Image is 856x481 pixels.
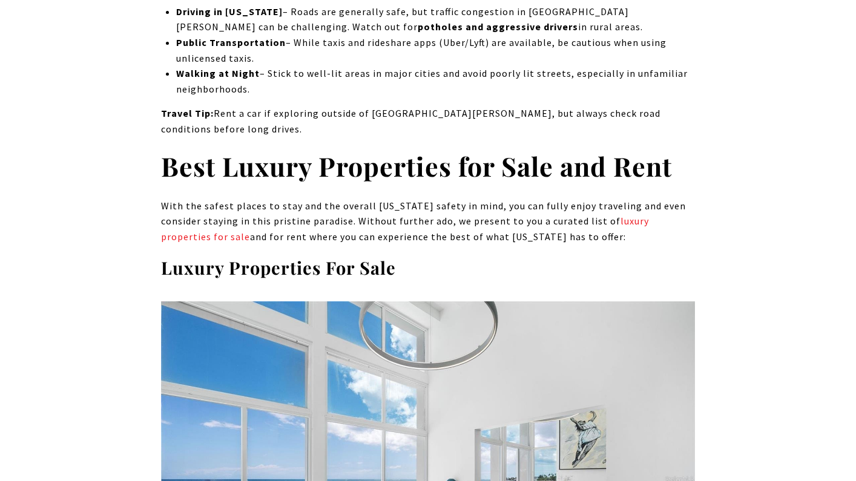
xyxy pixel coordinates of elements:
li: – Stick to well-lit areas in major cities and avoid poorly lit streets, especially in unfamiliar ... [176,66,695,97]
p: Rent a car if exploring outside of [GEOGRAPHIC_DATA][PERSON_NAME], but always check road conditio... [161,106,695,137]
li: – Roads are generally safe, but traffic congestion in [GEOGRAPHIC_DATA][PERSON_NAME] can be chall... [176,4,695,35]
strong: Luxury Properties For Sale [161,256,396,279]
strong: Walking at Night [176,67,260,79]
strong: Driving in [US_STATE] [176,5,283,18]
li: – While taxis and rideshare apps (Uber/Lyft) are available, be cautious when using unlicensed taxis. [176,35,695,66]
iframe: bss-luxurypresence [607,12,844,195]
strong: potholes and aggressive drivers [418,21,578,33]
strong: Travel Tip: [161,107,214,119]
strong: Public Transportation [176,36,286,48]
span: With the safest places to stay and the overall [US_STATE] safety in mind, you can fully enjoy tra... [161,200,686,243]
a: luxury properties for sale - open in a new tab [161,215,649,243]
strong: Best Luxury Properties for Sale and Rent [161,148,672,183]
